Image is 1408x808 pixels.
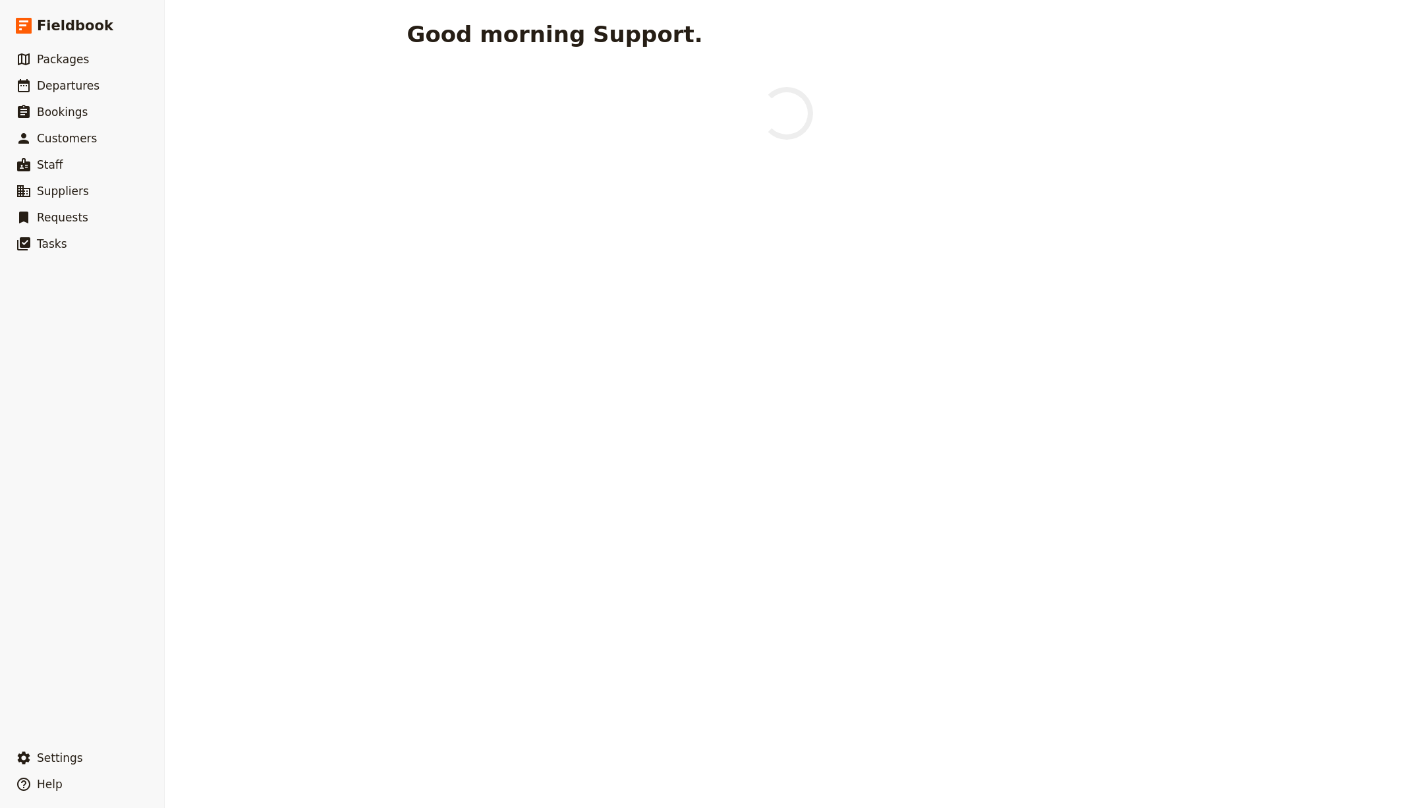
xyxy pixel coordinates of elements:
span: Settings [37,751,83,765]
span: Suppliers [37,185,89,198]
span: Customers [37,132,97,145]
span: Tasks [37,237,67,250]
span: Bookings [37,105,88,119]
span: Departures [37,79,99,92]
h1: Good morning Support. [407,21,703,47]
span: Staff [37,158,63,171]
span: Requests [37,211,88,224]
span: Packages [37,53,89,66]
span: Fieldbook [37,16,113,36]
span: Help [37,778,63,791]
